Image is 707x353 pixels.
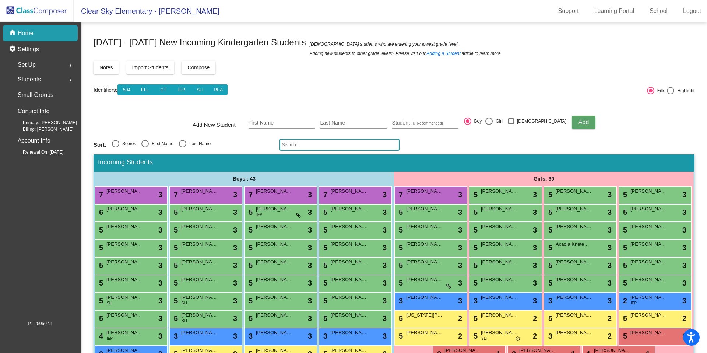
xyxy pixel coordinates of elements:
span: 5 [172,208,178,216]
mat-icon: home [9,29,18,38]
span: [PERSON_NAME] [481,258,518,266]
span: [DEMOGRAPHIC_DATA] [517,117,566,126]
span: 5 [472,261,478,269]
span: 5 [621,261,627,269]
span: do_not_disturb_alt [515,336,520,342]
span: 3 [608,242,612,253]
span: 7 [397,191,403,199]
span: 5 [247,208,253,216]
span: 3 [533,277,537,289]
span: 5 [247,279,253,287]
span: SLI [481,336,487,341]
span: 5 [97,279,103,287]
span: [PERSON_NAME] [181,258,218,266]
span: 5 [546,191,552,199]
span: SLI [182,300,187,306]
a: Identifiers: [94,87,117,93]
span: 3 [533,189,537,200]
span: 3 [247,332,253,340]
span: [PERSON_NAME] [406,294,443,301]
span: 3 [233,189,237,200]
span: [PERSON_NAME] [331,329,367,336]
span: 7 [172,191,178,199]
span: 5 [397,208,403,216]
span: [PERSON_NAME] [181,188,218,195]
button: SLI [191,84,210,95]
div: Boys : 43 [94,172,394,186]
span: [PERSON_NAME] [406,205,443,213]
span: 5 [321,279,327,287]
span: 3 [546,332,552,340]
span: 3 [321,332,327,340]
a: Logout [677,5,707,17]
span: 3 [233,242,237,253]
span: [PERSON_NAME] [106,188,143,195]
span: [PERSON_NAME] [181,294,218,301]
span: 3 [308,277,312,289]
span: Notes [99,64,113,70]
span: [DEMOGRAPHIC_DATA] students who are entering your lowest grade level. [310,41,459,48]
span: 5 [546,226,552,234]
span: 2 [621,297,627,305]
span: 3 [458,277,462,289]
span: 3 [158,224,162,235]
span: [PERSON_NAME] [331,258,367,266]
span: 2 [533,331,537,342]
span: Renewal On: [DATE] [11,149,63,155]
a: Adding a Student [427,50,461,57]
span: 3 [458,224,462,235]
span: IEP [256,212,262,217]
span: [PERSON_NAME] [481,294,518,301]
span: Incoming Students [98,158,153,167]
span: 3 [682,295,686,306]
span: 5 [472,332,478,340]
span: 3 [308,260,312,271]
span: 5 [621,314,627,322]
span: 3 [158,242,162,253]
button: Add [572,116,595,129]
span: 5 [321,208,327,216]
span: 3 [533,207,537,218]
span: 3 [383,260,387,271]
span: Acadia Knetemann [556,241,592,248]
span: [PERSON_NAME] [630,276,667,283]
span: [PERSON_NAME] [106,223,143,230]
button: GT [154,84,173,95]
span: [PERSON_NAME] [256,276,293,283]
span: 5 [397,332,403,340]
span: 5 [546,261,552,269]
span: 5 [472,244,478,252]
span: 3 [233,207,237,218]
span: [PERSON_NAME] [630,294,667,301]
span: 3 [383,313,387,324]
span: [PERSON_NAME] [106,276,143,283]
span: 3 [458,207,462,218]
span: 1 [682,331,686,342]
span: [PERSON_NAME] [556,188,592,195]
span: [PERSON_NAME] [481,241,518,248]
span: [PERSON_NAME] [630,329,667,336]
span: [PERSON_NAME] [630,205,667,213]
span: 4 [97,332,103,340]
span: 5 [247,226,253,234]
a: Learning Portal [588,5,640,17]
p: Contact Info [18,106,49,116]
span: [PERSON_NAME] [406,223,443,230]
span: 5 [97,314,103,322]
span: [PERSON_NAME] [256,205,293,213]
span: [PERSON_NAME] [256,294,293,301]
span: 5 [621,332,627,340]
span: 5 [97,297,103,305]
span: Add New Student [193,120,243,129]
mat-radio-group: Select an option [94,140,274,150]
span: 3 [682,207,686,218]
button: Compose [182,61,215,74]
span: 5 [472,314,478,322]
span: [PERSON_NAME] [331,188,367,195]
span: [PERSON_NAME] [106,311,143,319]
span: 3 [172,332,178,340]
span: [PERSON_NAME] [331,205,367,213]
span: 5 [621,279,627,287]
span: 5 [247,244,253,252]
span: [PERSON_NAME] [556,223,592,230]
